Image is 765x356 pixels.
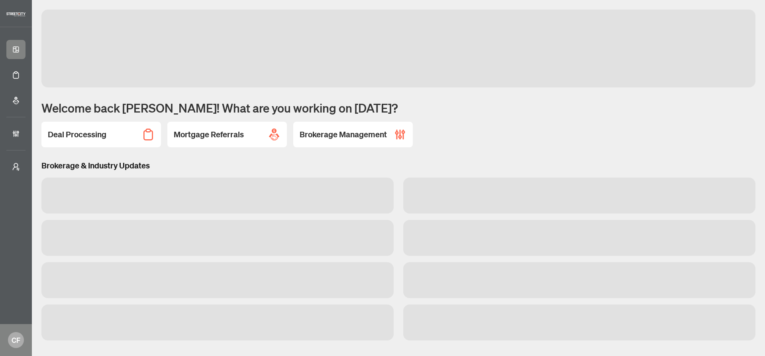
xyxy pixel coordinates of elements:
[12,334,20,346] span: CF
[48,129,106,140] h2: Deal Processing
[6,12,25,16] img: logo
[12,163,20,171] span: user-switch
[41,100,755,115] h1: Welcome back [PERSON_NAME]! What are you working on [DATE]?
[41,160,755,171] h3: Brokerage & Industry Updates
[300,129,387,140] h2: Brokerage Management
[174,129,244,140] h2: Mortgage Referrals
